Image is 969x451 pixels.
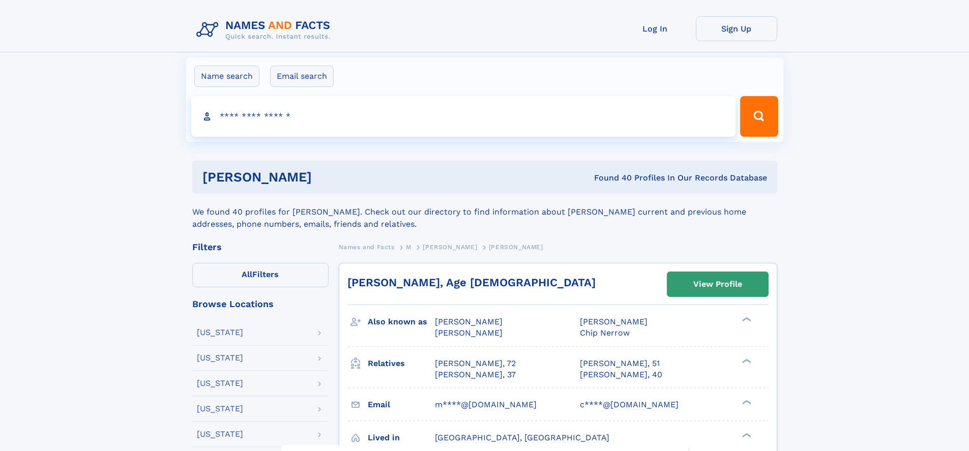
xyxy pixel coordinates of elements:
[580,328,630,338] span: Chip Nerrow
[197,328,243,337] div: [US_STATE]
[435,328,503,338] span: [PERSON_NAME]
[270,66,334,87] label: Email search
[197,430,243,438] div: [US_STATE]
[197,354,243,362] div: [US_STATE]
[693,273,742,296] div: View Profile
[192,16,339,44] img: Logo Names and Facts
[194,66,259,87] label: Name search
[740,316,752,323] div: ❯
[339,240,395,253] a: Names and Facts
[368,355,435,372] h3: Relatives
[696,16,777,41] a: Sign Up
[580,358,660,369] a: [PERSON_NAME], 51
[740,357,752,364] div: ❯
[197,379,243,387] div: [US_STATE]
[435,433,609,442] span: [GEOGRAPHIC_DATA], [GEOGRAPHIC_DATA]
[580,369,662,380] a: [PERSON_NAME], 40
[740,96,778,137] button: Search Button
[667,272,768,296] a: View Profile
[192,243,329,252] div: Filters
[435,317,503,326] span: [PERSON_NAME]
[368,313,435,330] h3: Also known as
[489,244,543,251] span: [PERSON_NAME]
[435,358,516,369] a: [PERSON_NAME], 72
[453,172,767,184] div: Found 40 Profiles In Our Records Database
[368,396,435,413] h3: Email
[614,16,696,41] a: Log In
[347,276,596,289] a: [PERSON_NAME], Age [DEMOGRAPHIC_DATA]
[740,399,752,405] div: ❯
[740,432,752,438] div: ❯
[368,429,435,446] h3: Lived in
[197,405,243,413] div: [US_STATE]
[406,240,412,253] a: M
[192,263,329,287] label: Filters
[192,194,777,230] div: We found 40 profiles for [PERSON_NAME]. Check out our directory to find information about [PERSON...
[406,244,412,251] span: M
[192,299,329,309] div: Browse Locations
[435,369,516,380] a: [PERSON_NAME], 37
[202,171,453,184] h1: [PERSON_NAME]
[580,317,648,326] span: [PERSON_NAME]
[423,240,477,253] a: [PERSON_NAME]
[191,96,736,137] input: search input
[423,244,477,251] span: [PERSON_NAME]
[242,269,252,279] span: All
